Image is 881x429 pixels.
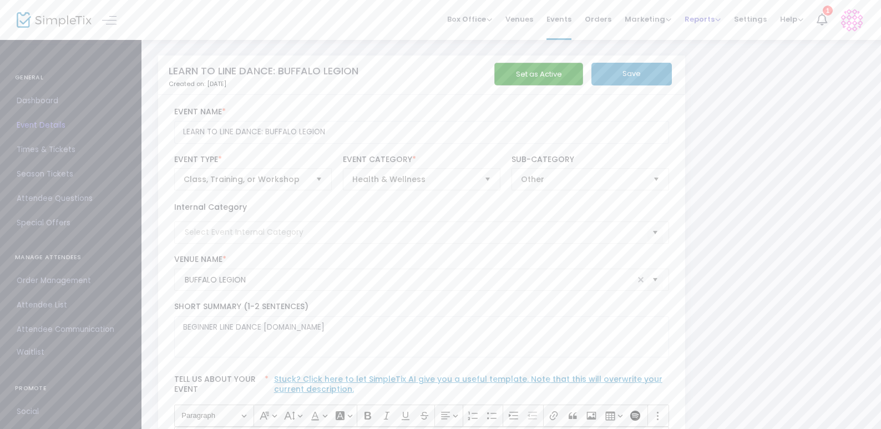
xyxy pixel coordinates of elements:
[512,155,670,165] label: Sub-Category
[15,67,126,89] h4: GENERAL
[585,5,611,33] span: Orders
[625,14,671,24] span: Marketing
[311,169,327,190] button: Select
[447,14,492,24] span: Box Office
[505,5,533,33] span: Venues
[480,169,495,190] button: Select
[17,216,125,230] span: Special Offers
[185,274,635,286] input: Select Venue
[17,118,125,133] span: Event Details
[17,347,44,358] span: Waitlist
[15,377,126,400] h4: PROMOTE
[169,369,675,405] label: Tell us about your event
[352,174,476,185] span: Health & Wellness
[17,143,125,157] span: Times & Tickets
[780,14,803,24] span: Help
[343,155,501,165] label: Event Category
[176,407,251,425] button: Paragraph
[734,5,767,33] span: Settings
[17,191,125,206] span: Attendee Questions
[823,6,833,16] div: 1
[546,5,571,33] span: Events
[174,405,670,427] div: Editor toolbar
[634,273,647,286] span: clear
[174,155,332,165] label: Event Type
[17,405,125,419] span: Social
[169,79,506,89] p: Created on: [DATE]
[169,63,358,78] m-panel-title: LEARN TO LINE DANCE: BUFFALO LEGION
[521,174,645,185] span: Other
[17,298,125,312] span: Attendee List
[494,63,583,85] button: Set as Active
[174,201,247,213] label: Internal Category
[17,94,125,108] span: Dashboard
[647,221,663,244] button: Select
[17,322,125,337] span: Attendee Communication
[174,121,670,144] input: Enter Event Name
[185,226,648,238] input: Select Event Internal Category
[647,269,663,291] button: Select
[174,301,308,312] span: Short Summary (1-2 Sentences)
[174,107,670,117] label: Event Name
[685,14,721,24] span: Reports
[184,174,307,185] span: Class, Training, or Workshop
[17,274,125,288] span: Order Management
[591,63,672,85] button: Save
[17,167,125,181] span: Season Tickets
[174,255,670,265] label: Venue Name
[274,374,662,395] a: Stuck? Click here to let SimpleTix AI give you a useful template. Note that this will overwrite y...
[649,169,664,190] button: Select
[15,246,126,269] h4: MANAGE ATTENDEES
[181,409,239,422] span: Paragraph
